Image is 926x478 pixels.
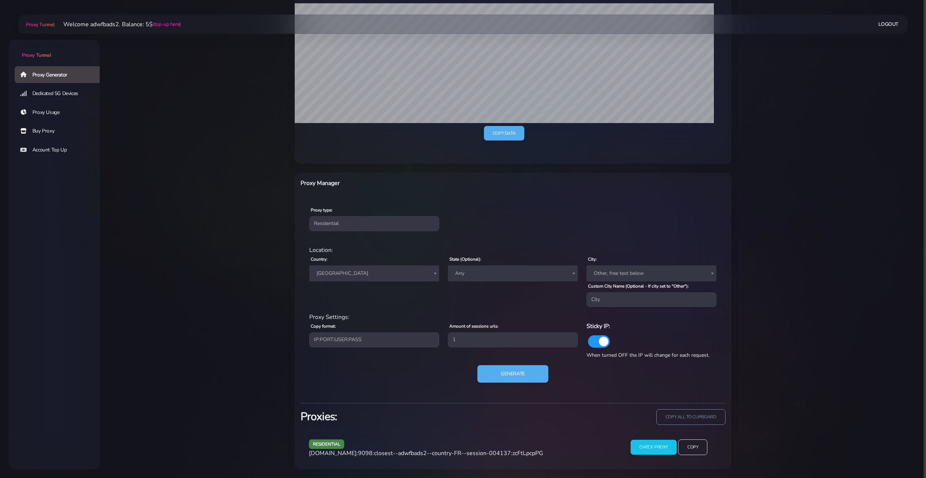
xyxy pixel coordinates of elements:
span: residential [309,439,345,449]
a: Proxy Usage [15,104,106,121]
label: City: [588,256,597,262]
a: (top-up here) [153,20,181,28]
a: Proxy Tunnel [9,40,100,59]
span: Any [452,268,573,278]
span: Other, free text below [587,265,716,281]
input: copy all to clipboard [656,409,726,425]
span: France [314,268,435,278]
h6: Sticky IP: [587,321,716,331]
span: Any [448,265,578,281]
a: Proxy Generator [15,66,106,83]
div: Location: [305,246,721,254]
iframe: Webchat Widget [819,359,917,469]
span: Proxy Tunnel [26,21,55,28]
a: Dedicated 5G Devices [15,85,106,102]
span: Other, free text below [591,268,712,278]
a: Proxy Tunnel [24,19,55,30]
li: Welcome adwfbads2. Balance: 5$ [55,20,181,29]
label: Copy format: [311,323,336,329]
span: When turned OFF the IP will change for each request. [587,352,710,359]
span: [DOMAIN_NAME]:9098:closest--adwfbads2--country-FR--session-004137:zcFtLpcpPG [309,449,543,457]
span: Proxy Tunnel [22,52,51,59]
h6: Proxy Manager [301,178,545,188]
div: Proxy Settings: [305,313,721,321]
span: France [309,265,439,281]
button: Generate [477,365,548,383]
label: Custom City Name (Optional - If city set to "Other"): [588,283,689,289]
a: Account Top Up [15,142,106,158]
a: Copy data [484,126,524,141]
input: Copy [678,439,707,455]
input: Check Proxy [631,440,677,455]
a: Logout [878,17,899,31]
label: State (Optional): [449,256,481,262]
h3: Proxies: [301,409,509,424]
label: Amount of sessions urls: [449,323,498,329]
input: City [587,292,716,307]
label: Country: [311,256,327,262]
a: Buy Proxy [15,123,106,139]
label: Proxy type: [311,207,333,213]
